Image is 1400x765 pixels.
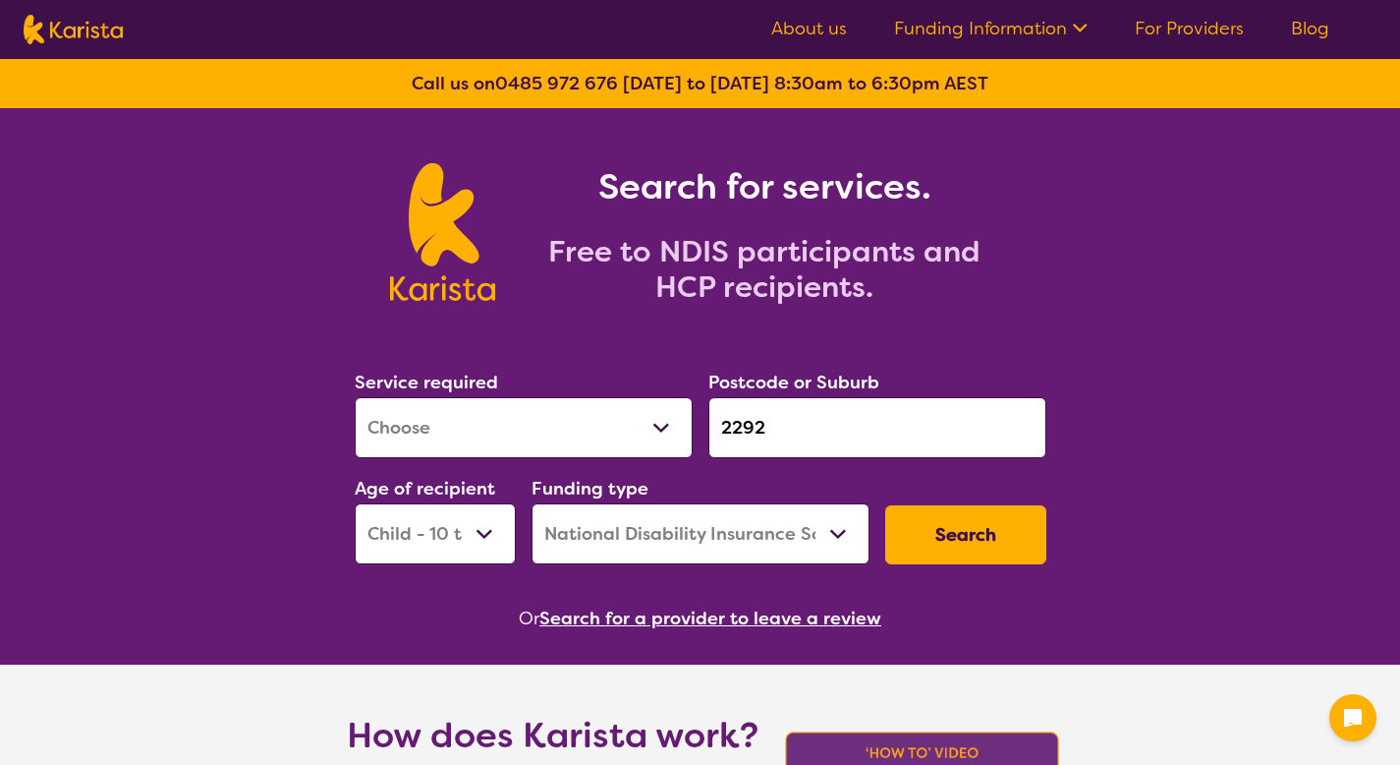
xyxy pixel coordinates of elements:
img: Karista logo [390,163,495,301]
button: Search for a provider to leave a review [539,604,881,633]
label: Age of recipient [355,477,495,500]
input: Type [708,397,1046,458]
label: Service required [355,371,498,394]
label: Postcode or Suburb [708,371,879,394]
h1: Search for services. [519,163,1010,210]
a: Blog [1291,17,1329,40]
b: Call us on [DATE] to [DATE] 8:30am to 6:30pm AEST [412,72,988,95]
a: Funding Information [894,17,1088,40]
h2: Free to NDIS participants and HCP recipients. [519,234,1010,305]
a: About us [771,17,847,40]
label: Funding type [532,477,648,500]
h1: How does Karista work? [347,712,759,759]
span: Or [519,604,539,633]
a: For Providers [1135,17,1244,40]
button: Search [885,505,1046,564]
img: Karista logo [24,15,123,44]
a: 0485 972 676 [495,72,618,95]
